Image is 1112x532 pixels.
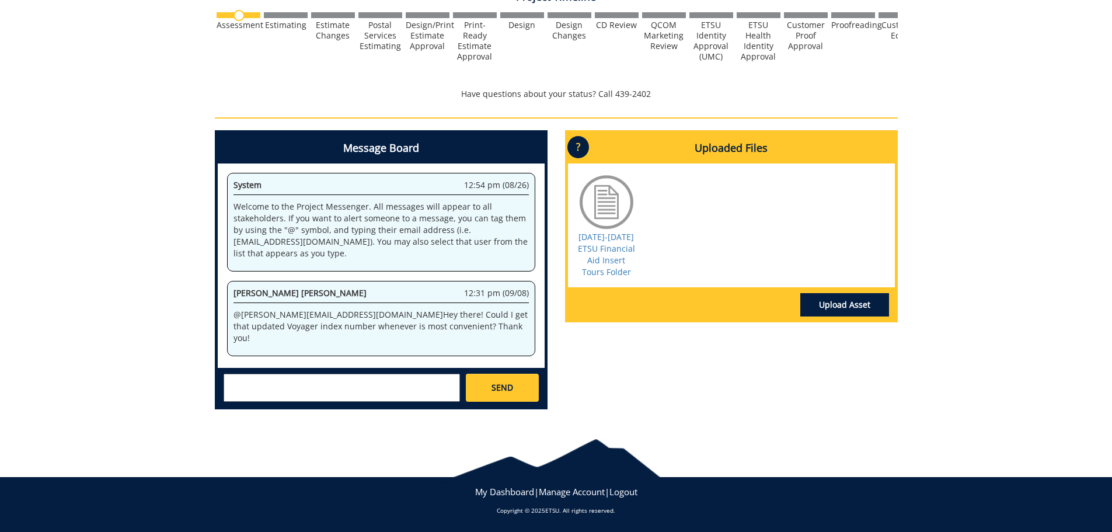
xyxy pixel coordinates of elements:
a: ETSU [545,506,559,514]
p: Have questions about your status? Call 439-2402 [215,88,898,100]
div: Print-Ready Estimate Approval [453,20,497,62]
span: SEND [491,382,513,394]
textarea: messageToSend [224,374,460,402]
div: ETSU Identity Approval (UMC) [689,20,733,62]
img: no [233,10,245,21]
div: Design Changes [548,20,591,41]
h4: Uploaded Files [568,133,895,164]
div: CD Review [595,20,639,30]
div: Design/Print Estimate Approval [406,20,449,51]
div: Customer Edits [879,20,922,41]
a: Logout [609,486,637,498]
a: Manage Account [539,486,605,498]
span: 12:54 pm (08/26) [464,179,529,191]
a: SEND [466,374,538,402]
span: [PERSON_NAME] [PERSON_NAME] [233,287,367,298]
p: @ [PERSON_NAME][EMAIL_ADDRESS][DOMAIN_NAME] Hey there! Could I get that updated Voyager index num... [233,309,529,344]
a: [DATE]-[DATE] ETSU Financial Aid Insert Tours Folder [578,231,635,277]
div: ETSU Health Identity Approval [737,20,780,62]
span: 12:31 pm (09/08) [464,287,529,299]
div: Proofreading [831,20,875,30]
h4: Message Board [218,133,545,164]
div: Assessment [217,20,260,30]
div: Design [500,20,544,30]
div: QCOM Marketing Review [642,20,686,51]
div: Postal Services Estimating [358,20,402,51]
a: My Dashboard [475,486,534,498]
div: Estimate Changes [311,20,355,41]
p: ? [567,136,589,158]
div: Estimating [264,20,308,30]
a: Upload Asset [800,293,889,317]
span: System [233,179,262,190]
p: Welcome to the Project Messenger. All messages will appear to all stakeholders. If you want to al... [233,201,529,259]
div: Customer Proof Approval [784,20,828,51]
